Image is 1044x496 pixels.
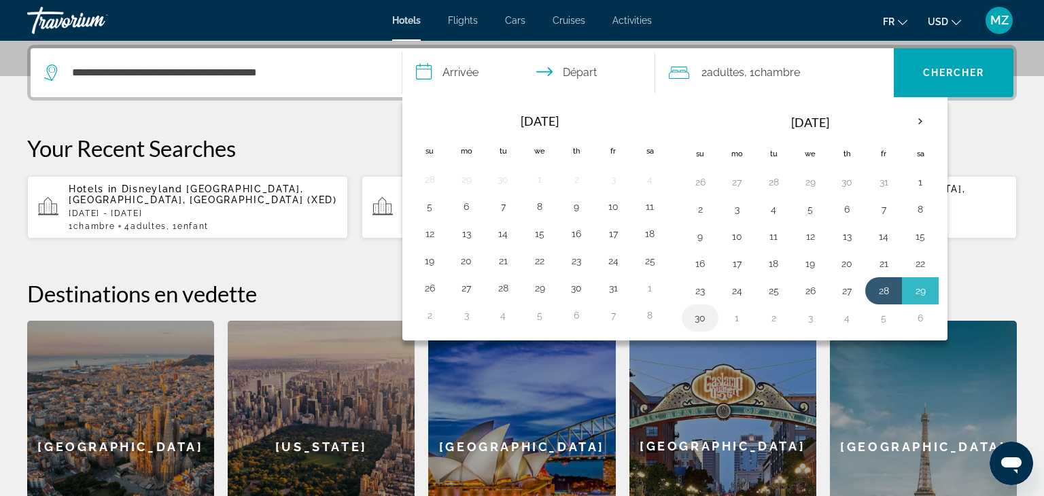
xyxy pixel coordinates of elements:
[981,6,1017,35] button: User Menu
[754,66,800,79] span: Chambre
[529,279,551,298] button: Day 29
[639,197,661,216] button: Day 11
[612,15,652,26] a: Activities
[799,281,821,300] button: Day 26
[763,254,784,273] button: Day 18
[448,15,478,26] span: Flights
[682,106,939,332] table: Right calendar grid
[726,254,748,273] button: Day 17
[529,170,551,189] button: Day 1
[492,279,514,298] button: Day 28
[763,200,784,219] button: Day 4
[419,306,440,325] button: Day 2
[928,16,948,27] span: USD
[689,281,711,300] button: Day 23
[909,281,931,300] button: Day 29
[763,227,784,246] button: Day 11
[726,281,748,300] button: Day 24
[419,251,440,270] button: Day 19
[505,15,525,26] span: Cars
[894,48,1013,97] button: Search
[455,197,477,216] button: Day 6
[455,170,477,189] button: Day 29
[27,280,1017,307] h2: Destinations en vedette
[565,197,587,216] button: Day 9
[873,200,894,219] button: Day 7
[167,222,209,231] span: , 1
[923,67,985,78] span: Chercher
[455,224,477,243] button: Day 13
[836,254,858,273] button: Day 20
[31,48,1013,97] div: Search widget
[689,227,711,246] button: Day 9
[362,175,682,239] button: Hotels in Le Lioran, [GEOGRAPHIC_DATA], [GEOGRAPHIC_DATA][DATE] - [DATE]1Chambre4Adultes, 1Enfant
[602,251,624,270] button: Day 24
[707,66,744,79] span: Adultes
[763,308,784,327] button: Day 2
[873,281,894,300] button: Day 28
[799,200,821,219] button: Day 5
[392,15,421,26] a: Hotels
[529,197,551,216] button: Day 8
[873,173,894,192] button: Day 31
[419,224,440,243] button: Day 12
[492,197,514,216] button: Day 7
[726,200,748,219] button: Day 3
[726,308,748,327] button: Day 1
[69,183,118,194] span: Hotels in
[492,170,514,189] button: Day 30
[909,173,931,192] button: Day 1
[990,14,1009,27] span: MZ
[726,173,748,192] button: Day 27
[909,308,931,327] button: Day 6
[689,173,711,192] button: Day 26
[639,224,661,243] button: Day 18
[419,279,440,298] button: Day 26
[27,135,1017,162] p: Your Recent Searches
[836,227,858,246] button: Day 13
[701,63,744,82] span: 2
[639,170,661,189] button: Day 4
[909,254,931,273] button: Day 22
[492,306,514,325] button: Day 4
[411,106,668,329] table: Left calendar grid
[402,48,655,97] button: Select check in and out date
[565,170,587,189] button: Day 2
[689,308,711,327] button: Day 30
[799,173,821,192] button: Day 29
[455,279,477,298] button: Day 27
[799,227,821,246] button: Day 12
[639,279,661,298] button: Day 1
[492,251,514,270] button: Day 21
[130,222,167,231] span: Adultes
[69,183,337,205] span: Disneyland [GEOGRAPHIC_DATA], [GEOGRAPHIC_DATA], [GEOGRAPHIC_DATA] (XED)
[602,170,624,189] button: Day 3
[836,281,858,300] button: Day 27
[928,12,961,31] button: Change currency
[883,12,907,31] button: Change language
[124,222,166,231] span: 4
[71,63,381,83] input: Search hotel destination
[873,308,894,327] button: Day 5
[177,222,209,231] span: Enfant
[73,222,116,231] span: Chambre
[639,251,661,270] button: Day 25
[455,306,477,325] button: Day 3
[909,227,931,246] button: Day 15
[529,306,551,325] button: Day 5
[553,15,585,26] span: Cruises
[602,197,624,216] button: Day 10
[602,224,624,243] button: Day 17
[565,251,587,270] button: Day 23
[836,308,858,327] button: Day 4
[836,200,858,219] button: Day 6
[455,251,477,270] button: Day 20
[565,279,587,298] button: Day 30
[419,197,440,216] button: Day 5
[602,279,624,298] button: Day 31
[69,222,115,231] span: 1
[909,200,931,219] button: Day 8
[718,106,902,139] th: [DATE]
[873,227,894,246] button: Day 14
[799,308,821,327] button: Day 3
